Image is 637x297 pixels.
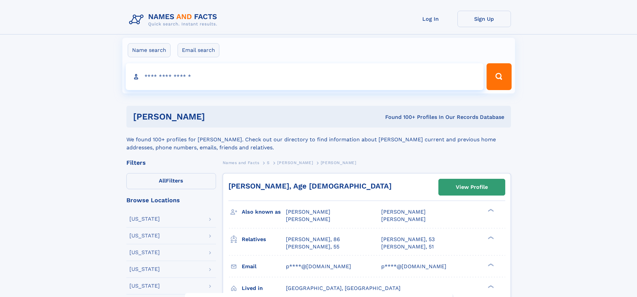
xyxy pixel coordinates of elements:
[286,209,330,215] span: [PERSON_NAME]
[486,235,494,240] div: ❯
[381,209,426,215] span: [PERSON_NAME]
[129,233,160,238] div: [US_STATE]
[267,158,270,167] a: S
[277,158,313,167] a: [PERSON_NAME]
[267,160,270,165] span: S
[228,182,392,190] a: [PERSON_NAME], Age [DEMOGRAPHIC_DATA]
[178,43,219,57] label: Email search
[381,216,426,222] span: [PERSON_NAME]
[286,236,340,243] a: [PERSON_NAME], 86
[126,160,216,166] div: Filters
[159,177,166,184] span: All
[295,114,504,121] div: Found 100+ Profiles In Our Records Database
[223,158,259,167] a: Names and Facts
[381,243,434,250] a: [PERSON_NAME], 51
[242,206,286,218] h3: Also known as
[133,113,295,121] h1: [PERSON_NAME]
[128,43,171,57] label: Name search
[129,216,160,222] div: [US_STATE]
[487,63,511,90] button: Search Button
[321,160,356,165] span: [PERSON_NAME]
[286,285,401,291] span: [GEOGRAPHIC_DATA], [GEOGRAPHIC_DATA]
[126,128,511,152] div: We found 100+ profiles for [PERSON_NAME]. Check out our directory to find information about [PERS...
[242,234,286,245] h3: Relatives
[242,261,286,272] h3: Email
[242,283,286,294] h3: Lived in
[126,11,223,29] img: Logo Names and Facts
[126,197,216,203] div: Browse Locations
[486,208,494,213] div: ❯
[286,216,330,222] span: [PERSON_NAME]
[486,263,494,267] div: ❯
[381,236,435,243] a: [PERSON_NAME], 53
[439,179,505,195] a: View Profile
[129,283,160,289] div: [US_STATE]
[286,243,339,250] a: [PERSON_NAME], 55
[126,63,484,90] input: search input
[277,160,313,165] span: [PERSON_NAME]
[457,11,511,27] a: Sign Up
[129,250,160,255] div: [US_STATE]
[404,11,457,27] a: Log In
[129,267,160,272] div: [US_STATE]
[456,179,488,195] div: View Profile
[126,173,216,189] label: Filters
[486,284,494,289] div: ❯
